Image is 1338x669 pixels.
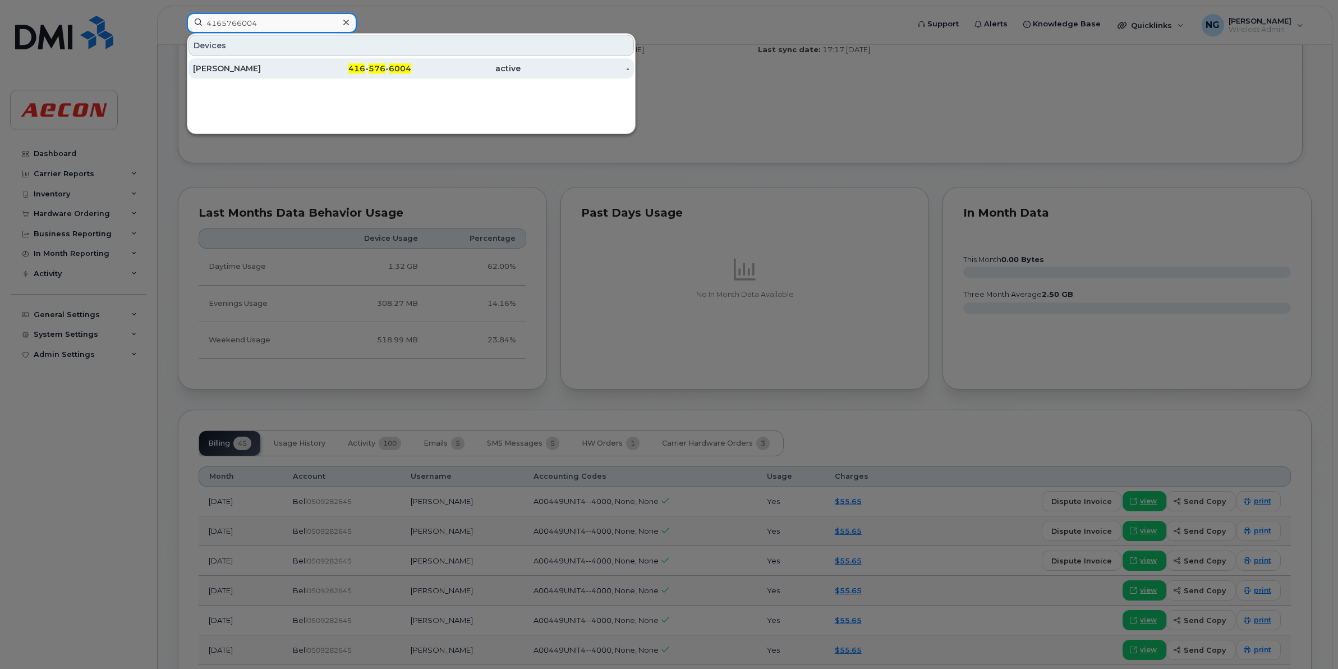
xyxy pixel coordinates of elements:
input: Find something... [187,13,357,33]
div: [PERSON_NAME] [193,63,302,74]
a: [PERSON_NAME]416-576-6004active- [188,58,634,79]
div: Devices [188,35,634,56]
span: 6004 [389,63,411,74]
div: - [521,63,630,74]
span: 576 [369,63,385,74]
div: - - [302,63,412,74]
span: 416 [348,63,365,74]
div: active [411,63,521,74]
